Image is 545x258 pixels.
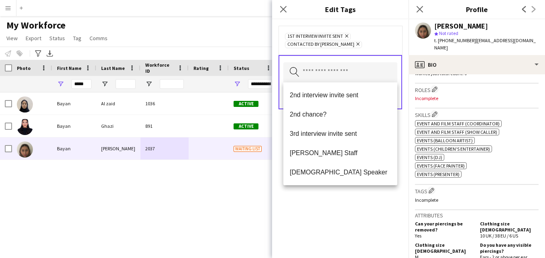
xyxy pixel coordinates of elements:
[415,85,539,94] h3: Roles
[290,111,391,118] span: 2nd chance?
[70,33,85,43] a: Tag
[434,37,476,43] span: t. [PHONE_NUMBER]
[417,171,460,177] span: Events (Presenter)
[287,41,354,48] span: Contacted by [PERSON_NAME]
[140,137,189,160] div: 2037
[417,163,465,169] span: Events (Face painter)
[417,129,497,135] span: Event and Film Staff (Show Caller)
[415,233,421,239] span: Yes
[86,33,111,43] a: Comms
[415,221,474,233] h5: Can your piercings be removed?
[96,92,140,115] div: Al zaid
[272,4,409,14] h3: Edit Tags
[101,80,108,88] button: Open Filter Menu
[409,55,545,74] div: Bio
[73,35,81,42] span: Tag
[57,65,81,71] span: First Name
[234,123,258,129] span: Active
[145,62,174,74] span: Workforce ID
[45,49,55,58] app-action-btn: Export XLSX
[46,33,68,43] a: Status
[480,221,539,233] h5: Clothing size [DEMOGRAPHIC_DATA]
[49,35,65,42] span: Status
[415,110,539,119] h3: Skills
[415,212,539,219] h3: Attributes
[52,92,96,115] div: Bayan
[140,115,189,137] div: 891
[480,233,518,239] span: 10 UK / 38 EU / 6 US
[234,80,241,88] button: Open Filter Menu
[89,35,108,42] span: Comms
[434,23,488,30] div: [PERSON_NAME]
[415,95,539,101] p: Incomplete
[234,146,262,152] span: Waiting list
[290,149,391,157] span: [PERSON_NAME] Staff
[71,79,92,89] input: First Name Filter Input
[160,79,184,89] input: Workforce ID Filter Input
[57,80,64,88] button: Open Filter Menu
[415,197,539,203] p: Incomplete
[415,242,474,254] h5: Clothing size [DEMOGRAPHIC_DATA]
[6,35,18,42] span: View
[52,137,96,160] div: Bayan
[415,186,539,195] h3: Tags
[3,33,21,43] a: View
[26,35,41,42] span: Export
[6,19,65,31] span: My Workforce
[417,121,500,127] span: Event and Film Staff (Coordinator)
[234,65,249,71] span: Status
[17,119,33,135] img: Bayan Ghazi
[290,91,391,99] span: 2nd interview invite sent
[52,115,96,137] div: Bayan
[33,49,43,58] app-action-btn: Advanced filters
[287,33,343,40] span: 1st interview invite sent
[17,65,31,71] span: Photo
[22,33,45,43] a: Export
[96,137,140,160] div: [PERSON_NAME]
[17,141,33,158] img: Bayan Mohammed
[193,65,209,71] span: Rating
[480,242,539,254] h5: Do you have any visible piercings?
[417,154,442,160] span: Events (DJ)
[409,4,545,14] h3: Profile
[116,79,136,89] input: Last Name Filter Input
[290,130,391,137] span: 3rd interview invite sent
[96,115,140,137] div: Ghazi
[145,80,153,88] button: Open Filter Menu
[101,65,125,71] span: Last Name
[434,37,536,51] span: | [EMAIL_ADDRESS][DOMAIN_NAME]
[417,146,490,152] span: Events (Children's entertainer)
[234,101,258,107] span: Active
[417,137,473,143] span: Events (Balloon Artist)
[17,96,33,113] img: Bayan Al zaid
[140,92,189,115] div: 1036
[290,168,391,176] span: [DEMOGRAPHIC_DATA] Speaker
[439,30,458,36] span: Not rated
